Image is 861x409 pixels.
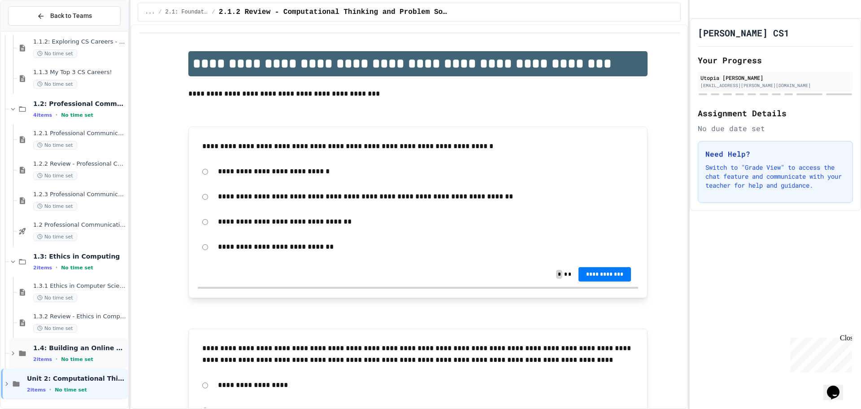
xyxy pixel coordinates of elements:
span: No time set [33,80,77,88]
span: 1.2 Professional Communication [33,221,126,229]
span: No time set [33,233,77,241]
span: 4 items [33,112,52,118]
span: 2 items [33,356,52,362]
span: • [56,356,57,363]
div: Utopia [PERSON_NAME] [700,74,850,82]
span: 1.3.1 Ethics in Computer Science [33,282,126,290]
span: / [212,9,215,16]
span: Unit 2: Computational Thinking & Problem-Solving [27,374,126,383]
h1: [PERSON_NAME] CS1 [698,26,789,39]
span: No time set [61,112,93,118]
span: / [158,9,161,16]
iframe: chat widget [823,373,852,400]
span: No time set [61,356,93,362]
button: Back to Teams [8,6,121,26]
span: No time set [61,265,93,271]
span: 1.3: Ethics in Computing [33,252,126,260]
span: 2 items [27,387,46,393]
span: ... [145,9,155,16]
span: No time set [33,141,77,150]
span: 1.4: Building an Online Presence [33,344,126,352]
span: 1.2.2 Review - Professional Communication [33,160,126,168]
span: Back to Teams [50,11,92,21]
span: • [49,386,51,393]
span: 1.3.2 Review - Ethics in Computer Science [33,313,126,321]
span: No time set [55,387,87,393]
span: 2.1.2 Review - Computational Thinking and Problem Solving [219,7,448,18]
span: No time set [33,49,77,58]
h2: Assignment Details [698,107,853,119]
span: 1.2: Professional Communication [33,100,126,108]
span: • [56,111,57,119]
iframe: chat widget [787,334,852,372]
div: [EMAIL_ADDRESS][PERSON_NAME][DOMAIN_NAME] [700,82,850,89]
p: Switch to "Grade View" to access the chat feature and communicate with your teacher for help and ... [705,163,845,190]
span: 2.1: Foundations of Computational Thinking [165,9,209,16]
h3: Need Help? [705,149,845,159]
span: No time set [33,172,77,180]
span: 1.1.3 My Top 3 CS Careers! [33,69,126,76]
span: 1.1.2: Exploring CS Careers - Review [33,38,126,46]
span: 2 items [33,265,52,271]
span: No time set [33,202,77,211]
span: No time set [33,294,77,302]
h2: Your Progress [698,54,853,66]
span: • [56,264,57,271]
div: No due date set [698,123,853,134]
div: Chat with us now!Close [4,4,62,57]
span: No time set [33,324,77,333]
span: 1.2.1 Professional Communication [33,130,126,137]
span: 1.2.3 Professional Communication Challenge [33,191,126,198]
